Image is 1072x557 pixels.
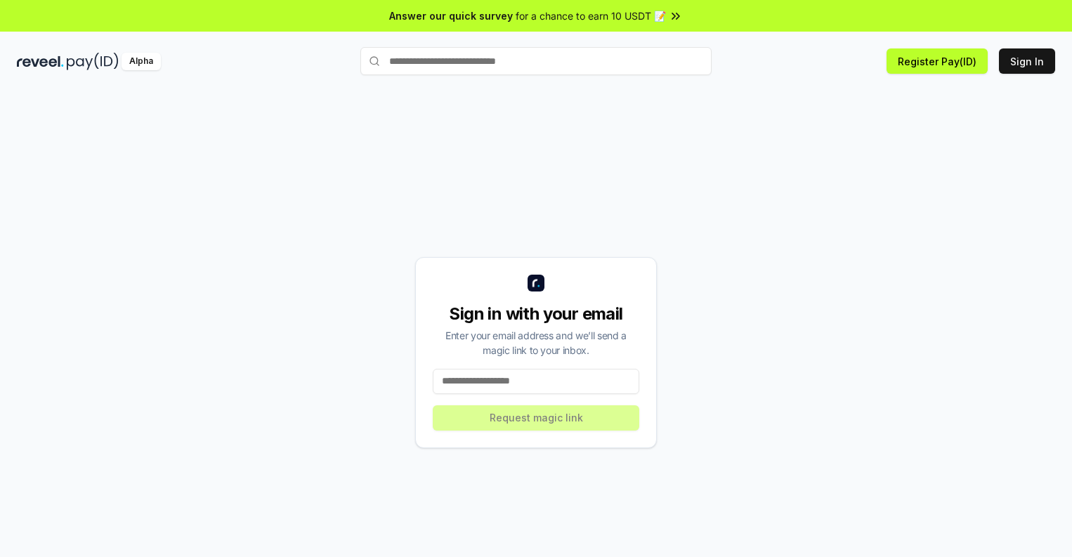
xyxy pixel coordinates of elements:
img: logo_small [528,275,544,291]
button: Register Pay(ID) [887,48,988,74]
div: Enter your email address and we’ll send a magic link to your inbox. [433,328,639,358]
span: Answer our quick survey [389,8,513,23]
img: pay_id [67,53,119,70]
img: reveel_dark [17,53,64,70]
div: Sign in with your email [433,303,639,325]
button: Sign In [999,48,1055,74]
div: Alpha [122,53,161,70]
span: for a chance to earn 10 USDT 📝 [516,8,666,23]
